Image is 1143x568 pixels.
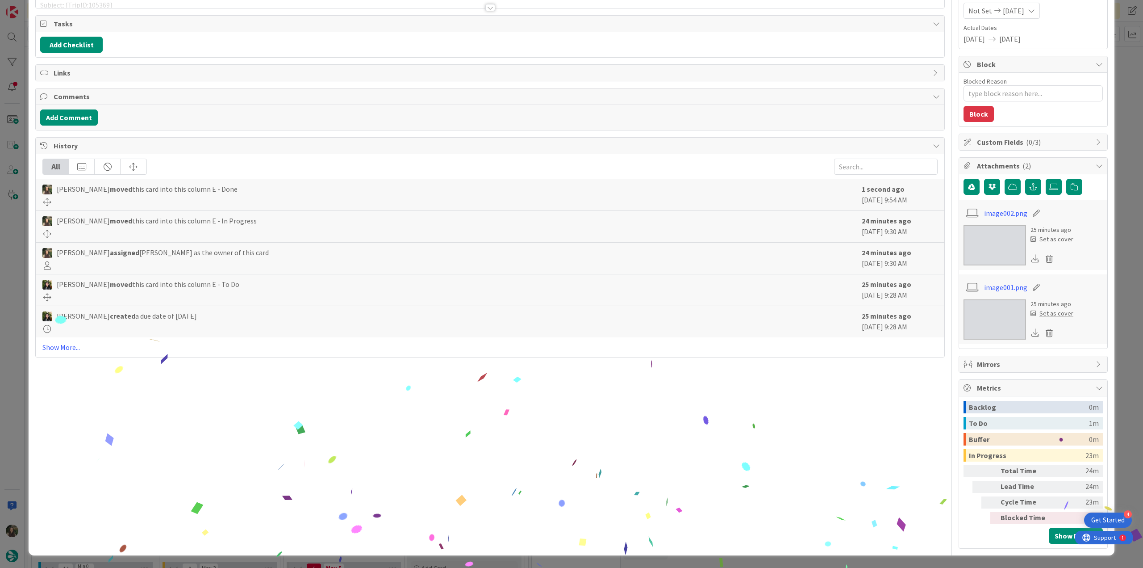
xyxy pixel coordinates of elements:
div: Download [1030,327,1040,339]
a: image001.png [984,282,1027,293]
span: Support [19,1,41,12]
b: 24 minutes ago [862,248,911,257]
b: 25 minutes ago [862,311,911,320]
b: 25 minutes ago [862,280,911,289]
b: moved [110,216,132,225]
div: Download [1030,253,1040,265]
div: 4 [1124,510,1132,518]
button: Add Comment [40,109,98,126]
div: All [43,159,69,174]
div: In Progress [969,449,1085,462]
div: Cycle Time [1001,496,1050,509]
div: [DATE] 9:28 AM [862,311,938,333]
b: moved [110,185,132,194]
span: [PERSON_NAME] [PERSON_NAME] as the owner of this card [57,247,269,258]
div: 25 minutes ago [1030,299,1073,309]
img: IG [42,185,52,194]
div: [DATE] 9:28 AM [862,279,938,301]
span: History [54,140,928,151]
div: 0m [1089,433,1099,446]
div: 24m [1053,481,1099,493]
div: 0m [1089,401,1099,413]
div: Backlog [969,401,1089,413]
input: Search... [834,159,938,175]
a: image002.png [984,208,1027,219]
a: Show More... [42,342,938,353]
div: Total Time [1001,465,1050,477]
div: 0m [1053,512,1099,524]
button: Add Checklist [40,37,103,53]
div: Lead Time [1001,481,1050,493]
div: Set as cover [1030,309,1073,318]
span: Block [977,59,1091,70]
div: 1 [46,4,49,11]
label: Blocked Reason [964,77,1007,85]
div: To Do [969,417,1089,429]
div: Set as cover [1030,235,1073,244]
div: Open Get Started checklist, remaining modules: 4 [1084,513,1132,528]
img: IG [42,216,52,226]
span: ( 2 ) [1022,161,1031,170]
div: 23m [1053,496,1099,509]
div: 24m [1053,465,1099,477]
div: Blocked Time [1001,512,1050,524]
div: [DATE] 9:30 AM [862,215,938,238]
span: Not Set [968,5,992,16]
span: [PERSON_NAME] a due date of [DATE] [57,311,197,321]
span: [DATE] [964,34,985,44]
span: Actual Dates [964,23,1103,33]
div: Buffer [969,433,1089,446]
div: 23m [1085,449,1099,462]
b: 24 minutes ago [862,216,911,225]
span: Tasks [54,18,928,29]
span: [PERSON_NAME] this card into this column E - To Do [57,279,239,290]
b: 1 second ago [862,185,905,194]
div: [DATE] 9:30 AM [862,247,938,269]
span: Attachments [977,160,1091,171]
span: [DATE] [1003,5,1024,16]
b: assigned [110,248,139,257]
div: [DATE] 9:54 AM [862,184,938,206]
span: [PERSON_NAME] this card into this column E - In Progress [57,215,257,226]
span: Metrics [977,383,1091,393]
span: ( 0/3 ) [1026,138,1041,147]
span: Mirrors [977,359,1091,370]
div: Get Started [1091,516,1125,525]
img: BC [42,280,52,290]
img: IG [42,248,52,258]
div: 25 minutes ago [1030,225,1073,235]
button: Block [964,106,994,122]
span: [DATE] [999,34,1021,44]
span: Custom Fields [977,137,1091,147]
b: moved [110,280,132,289]
img: BC [42,311,52,321]
span: [PERSON_NAME] this card into this column E - Done [57,184,238,194]
span: Links [54,67,928,78]
button: Show Details [1049,528,1103,544]
span: Comments [54,91,928,102]
b: created [110,311,135,320]
div: 1m [1089,417,1099,429]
